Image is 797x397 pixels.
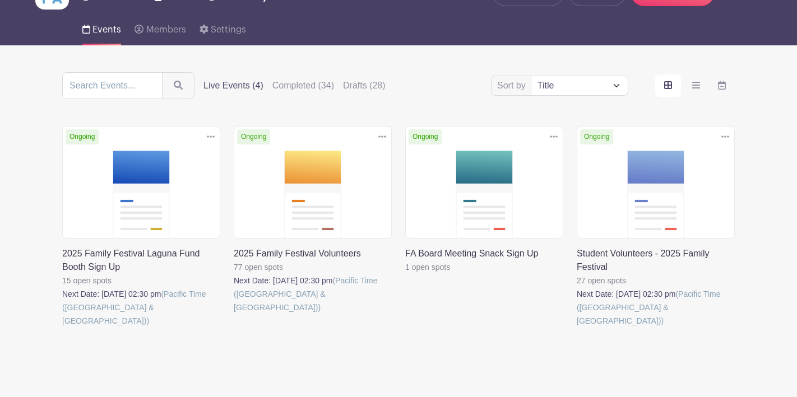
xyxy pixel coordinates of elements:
[655,74,735,97] div: order and view
[272,79,334,92] label: Completed (34)
[203,79,395,92] div: filters
[211,25,246,34] span: Settings
[62,72,163,99] input: Search Events...
[135,10,186,45] a: Members
[343,79,386,92] label: Drafts (28)
[203,79,263,92] label: Live Events (4)
[146,25,186,34] span: Members
[200,10,246,45] a: Settings
[497,79,529,92] label: Sort by
[92,25,121,34] span: Events
[82,10,121,45] a: Events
